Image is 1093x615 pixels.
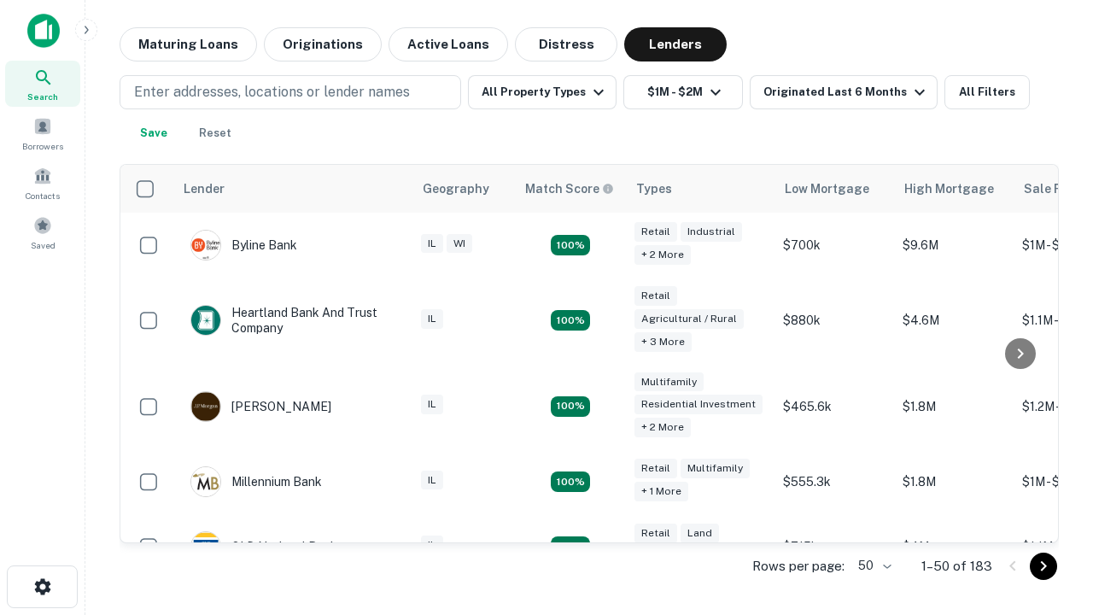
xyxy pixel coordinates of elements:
div: Millennium Bank [190,466,322,497]
button: All Property Types [468,75,617,109]
button: Reset [188,116,243,150]
div: + 1 more [634,482,688,501]
p: Enter addresses, locations or lender names [134,82,410,102]
div: 50 [851,553,894,578]
button: Lenders [624,27,727,61]
div: Agricultural / Rural [634,309,744,329]
button: Distress [515,27,617,61]
button: Save your search to get updates of matches that match your search criteria. [126,116,181,150]
a: Saved [5,209,80,255]
div: WI [447,234,472,254]
th: Low Mortgage [774,165,894,213]
td: $715k [774,514,894,579]
div: High Mortgage [904,179,994,199]
img: picture [191,306,220,335]
div: Matching Properties: 17, hasApolloMatch: undefined [551,310,590,331]
div: IL [421,234,443,254]
div: Matching Properties: 21, hasApolloMatch: undefined [551,235,590,255]
div: Multifamily [681,459,750,478]
div: IL [421,471,443,490]
button: Originations [264,27,382,61]
span: Borrowers [22,139,63,153]
div: Matching Properties: 27, hasApolloMatch: undefined [551,396,590,417]
button: Active Loans [389,27,508,61]
button: Maturing Loans [120,27,257,61]
td: $1.8M [894,364,1014,450]
div: OLD National Bank [190,531,337,562]
div: IL [421,309,443,329]
div: Lender [184,179,225,199]
div: Geography [423,179,489,199]
h6: Match Score [525,179,611,198]
td: $700k [774,213,894,278]
p: Rows per page: [752,556,845,577]
div: IL [421,536,443,555]
td: $555.3k [774,449,894,514]
div: + 3 more [634,332,692,352]
div: Retail [634,222,677,242]
div: Types [636,179,672,199]
td: $1.8M [894,449,1014,514]
td: $4.6M [894,278,1014,364]
th: Capitalize uses an advanced AI algorithm to match your search with the best lender. The match sco... [515,165,626,213]
p: 1–50 of 183 [921,556,992,577]
a: Contacts [5,160,80,206]
div: + 2 more [634,418,691,437]
div: Originated Last 6 Months [763,82,930,102]
div: Retail [634,459,677,478]
div: Land [681,524,719,543]
img: picture [191,231,220,260]
div: Low Mortgage [785,179,869,199]
a: Borrowers [5,110,80,156]
iframe: Chat Widget [1008,424,1093,506]
td: $4M [894,514,1014,579]
span: Saved [31,238,56,252]
img: capitalize-icon.png [27,14,60,48]
div: Capitalize uses an advanced AI algorithm to match your search with the best lender. The match sco... [525,179,614,198]
button: Enter addresses, locations or lender names [120,75,461,109]
div: Retail [634,524,677,543]
span: Contacts [26,189,60,202]
th: High Mortgage [894,165,1014,213]
div: [PERSON_NAME] [190,391,331,422]
img: picture [191,532,220,561]
div: Heartland Bank And Trust Company [190,305,395,336]
th: Types [626,165,774,213]
div: Byline Bank [190,230,297,261]
span: Search [27,90,58,103]
img: picture [191,467,220,496]
div: Retail [634,286,677,306]
div: + 2 more [634,245,691,265]
button: All Filters [944,75,1030,109]
div: Residential Investment [634,395,763,414]
td: $465.6k [774,364,894,450]
div: Matching Properties: 16, hasApolloMatch: undefined [551,471,590,492]
th: Lender [173,165,412,213]
div: Industrial [681,222,742,242]
a: Search [5,61,80,107]
button: Go to next page [1030,553,1057,580]
div: Matching Properties: 18, hasApolloMatch: undefined [551,536,590,557]
td: $880k [774,278,894,364]
th: Geography [412,165,515,213]
img: picture [191,392,220,421]
div: Multifamily [634,372,704,392]
div: IL [421,395,443,414]
button: Originated Last 6 Months [750,75,938,109]
button: $1M - $2M [623,75,743,109]
td: $9.6M [894,213,1014,278]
